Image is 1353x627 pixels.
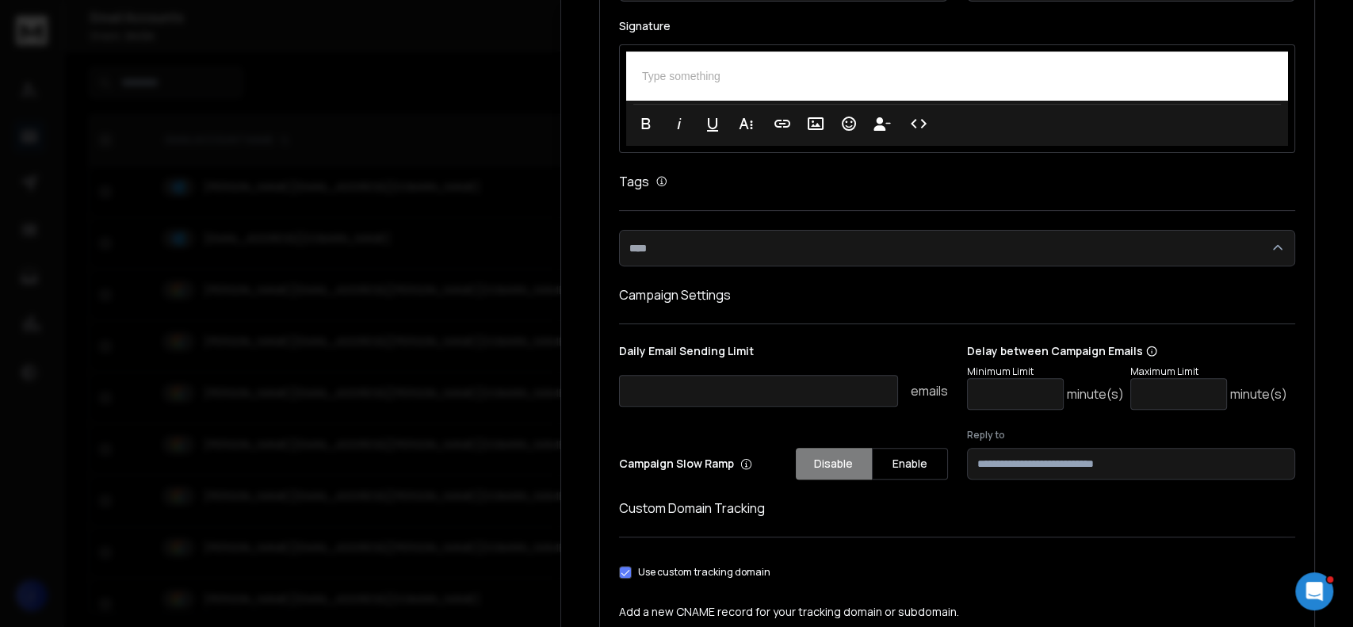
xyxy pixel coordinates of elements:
label: Use custom tracking domain [638,566,770,579]
p: minute(s) [1230,384,1287,403]
p: Daily Email Sending Limit [619,343,948,365]
h1: Custom Domain Tracking [619,499,1295,518]
button: Enable [872,448,948,480]
p: Delay between Campaign Emails [967,343,1287,359]
button: Underline (Ctrl+U) [698,108,728,140]
h1: Tags [619,172,649,191]
p: Minimum Limit [967,365,1124,378]
button: Insert Link (Ctrl+K) [767,108,797,140]
button: More Text [731,108,761,140]
h1: Campaign Settings [619,285,1295,304]
button: Italic (Ctrl+I) [664,108,694,140]
button: Insert Image (Ctrl+P) [801,108,831,140]
p: Add a new CNAME record for your tracking domain or subdomain. [619,604,1295,620]
button: Bold (Ctrl+B) [631,108,661,140]
p: minute(s) [1067,384,1124,403]
button: Code View [904,108,934,140]
button: Emoticons [834,108,864,140]
p: Campaign Slow Ramp [619,456,752,472]
button: Disable [796,448,872,480]
label: Signature [619,21,1295,32]
p: Maximum Limit [1130,365,1287,378]
p: emails [911,381,948,400]
button: Insert Unsubscribe Link [867,108,897,140]
label: Reply to [967,429,1296,442]
iframe: Intercom live chat [1295,572,1333,610]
